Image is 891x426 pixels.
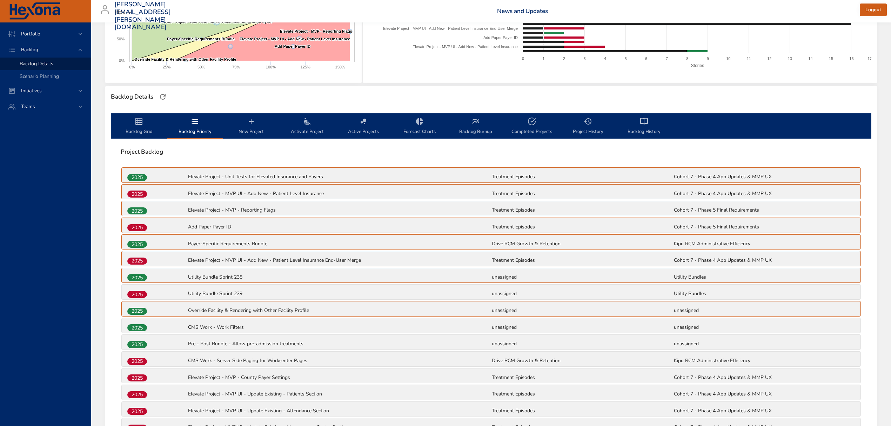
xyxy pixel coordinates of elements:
[492,240,673,247] p: Drive RCM Growth & Retention
[171,117,219,136] span: Backlog Priority
[188,307,490,314] p: Override Facility & Rendering with Other Facility Profile
[492,207,673,214] p: Treatment Episodes
[117,37,125,41] text: 50%
[492,357,673,364] p: Drive RCM Growth & Retention
[335,65,345,69] text: 150%
[188,290,490,297] p: Utility Bundle Sprint 239
[188,324,490,331] p: CMS Work - Work Filters
[674,257,855,264] p: Cohort 7 - Phase 4 App Updates & MMP UX
[452,117,500,136] span: Backlog Burnup
[522,56,524,61] text: 0
[674,407,855,414] p: Cohort 7 - Phase 4 App Updates & MMP UX
[620,117,668,136] span: Backlog History
[497,7,548,15] a: News and Updates
[340,117,387,136] span: Active Projects
[127,374,147,381] div: 2025
[492,190,673,197] p: Treatment Episodes
[227,117,275,136] span: New Project
[188,340,490,347] p: Pre - Post Bundle - Allow pre-admission treatments
[674,357,855,364] p: Kipu RCM Administrative Efficiency
[127,207,147,214] div: 2025
[665,56,668,61] text: 7
[114,1,171,31] h3: [PERSON_NAME][EMAIL_ADDRESS][PERSON_NAME][DOMAIN_NAME]
[188,407,490,414] p: Elevate Project - MVP UI - Update Existing - Attendance Section
[127,341,147,348] span: 2025
[127,174,147,181] span: 2025
[127,291,147,298] span: 2025
[127,207,147,215] span: 2025
[686,56,688,61] text: 8
[127,241,147,248] div: 2025
[188,190,490,197] p: Elevate Project - MVP UI - Add New - Patient Level Insurance
[808,56,812,61] text: 14
[232,65,240,69] text: 75%
[492,407,673,414] p: Treatment Episodes
[674,324,855,331] p: unassigned
[674,240,855,247] p: Kipu RCM Administrative Efficiency
[127,307,147,315] span: 2025
[127,391,147,398] div: 2025
[865,6,881,14] span: Logout
[674,290,855,297] p: Utility Bundles
[767,56,771,61] text: 12
[563,56,565,61] text: 2
[726,56,730,61] text: 10
[8,2,61,20] img: Hexona
[163,65,170,69] text: 25%
[15,87,47,94] span: Initiatives
[564,117,612,136] span: Project History
[492,374,673,381] p: Treatment Episodes
[188,224,490,231] p: Add Paper Payer ID
[492,290,673,297] p: unassigned
[188,357,490,364] p: CMS Work - Server Side Paging for Workcenter Pages
[188,274,490,281] p: Utility Bundle Sprint 238
[158,92,168,102] button: Refresh Page
[275,44,310,48] text: Add Paper Payer ID
[691,63,704,68] text: Stories
[645,56,647,61] text: 6
[121,148,862,155] span: Project Backlog
[197,65,205,69] text: 50%
[15,103,41,110] span: Teams
[492,274,673,281] p: unassigned
[746,56,751,61] text: 11
[15,46,44,53] span: Backlog
[188,173,490,180] p: Elevate Project - Unit Tests for Elevated Insurance and Payers
[266,65,276,69] text: 100%
[492,324,673,331] p: unassigned
[188,391,490,398] p: Elevate Project - MVP UI - Update Existing - Patients Section
[674,190,855,197] p: Cohort 7 - Phase 4 App Updates & MMP UX
[674,391,855,398] p: Cohort 7 - Phase 4 App Updates & MMP UX
[188,240,490,247] p: Payer-Specific Requirements Bundle
[508,117,556,136] span: Completed Projects
[867,56,872,61] text: 17
[604,56,606,61] text: 4
[788,56,792,61] text: 13
[674,173,855,180] p: Cohort 7 - Phase 4 App Updates & MMP UX
[127,224,147,231] span: 2025
[674,224,855,231] p: Cohort 7 - Phase 5 Final Requirements
[542,56,544,61] text: 1
[483,35,518,40] text: Add Paper Payer ID
[674,374,855,381] p: Cohort 7 - Phase 4 App Updates & MMP UX
[127,324,147,331] div: 2025
[127,374,147,382] span: 2025
[283,117,331,136] span: Activate Project
[127,358,147,365] span: 2025
[188,257,490,264] p: Elevate Project - MVP UI - Add New - Patient Level Insurance End-User Merge
[492,340,673,347] p: unassigned
[492,257,673,264] p: Treatment Episodes
[127,408,147,415] div: 2025
[829,56,833,61] text: 15
[583,56,585,61] text: 3
[111,113,871,139] div: backlog-tab
[674,307,855,314] p: unassigned
[20,60,53,67] span: Backlog Details
[492,173,673,180] p: Treatment Episodes
[706,56,709,61] text: 9
[492,224,673,231] p: Treatment Episodes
